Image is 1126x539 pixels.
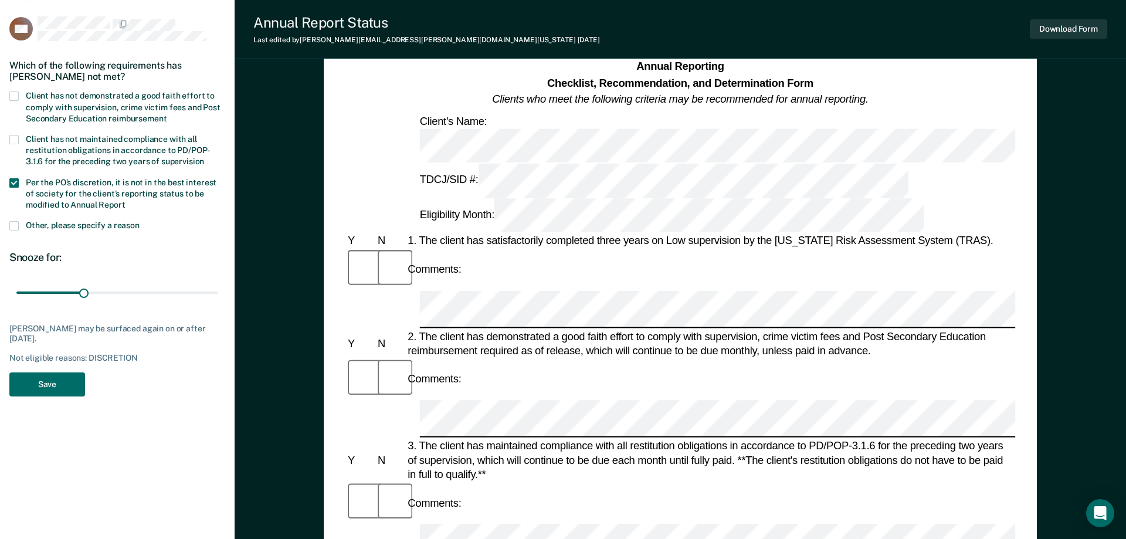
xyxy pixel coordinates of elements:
div: TDCJ/SID #: [418,164,911,198]
span: Per the PO’s discretion, it is not in the best interest of society for the client’s reporting sta... [26,178,216,209]
div: Not eligible reasons: DISCRETION [9,353,225,363]
div: Last edited by [PERSON_NAME][EMAIL_ADDRESS][PERSON_NAME][DOMAIN_NAME][US_STATE] [253,36,600,44]
span: Other, please specify a reason [26,221,140,230]
span: [DATE] [578,36,600,44]
div: Snooze for: [9,251,225,264]
div: Y [345,453,375,467]
div: Comments: [405,496,463,510]
div: Y [345,233,375,248]
div: 1. The client has satisfactorily completed three years on Low supervision by the [US_STATE] Risk ... [405,233,1015,248]
button: Save [9,372,85,396]
strong: Annual Reporting [636,60,724,72]
span: Client has not demonstrated a good faith effort to comply with supervision, crime victim fees and... [26,91,221,123]
div: Comments: [405,262,463,277]
div: N [375,453,405,467]
div: Open Intercom Messenger [1086,499,1114,527]
div: Which of the following requirements has [PERSON_NAME] not met? [9,50,225,91]
em: Clients who meet the following criteria may be recommended for annual reporting. [492,93,869,104]
div: [PERSON_NAME] may be surfaced again on or after [DATE]. [9,324,225,344]
div: N [375,336,405,351]
div: Comments: [405,372,463,387]
span: Client has not maintained compliance with all restitution obligations in accordance to PD/POP-3.1... [26,134,210,166]
div: N [375,233,405,248]
div: Annual Report Status [253,14,600,31]
div: Eligibility Month: [418,198,927,233]
strong: Checklist, Recommendation, and Determination Form [547,77,813,89]
button: Download Form [1030,19,1107,39]
div: Y [345,336,375,351]
div: 2. The client has demonstrated a good faith effort to comply with supervision, crime victim fees ... [405,329,1015,358]
div: 3. The client has maintained compliance with all restitution obligations in accordance to PD/POP-... [405,438,1015,482]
